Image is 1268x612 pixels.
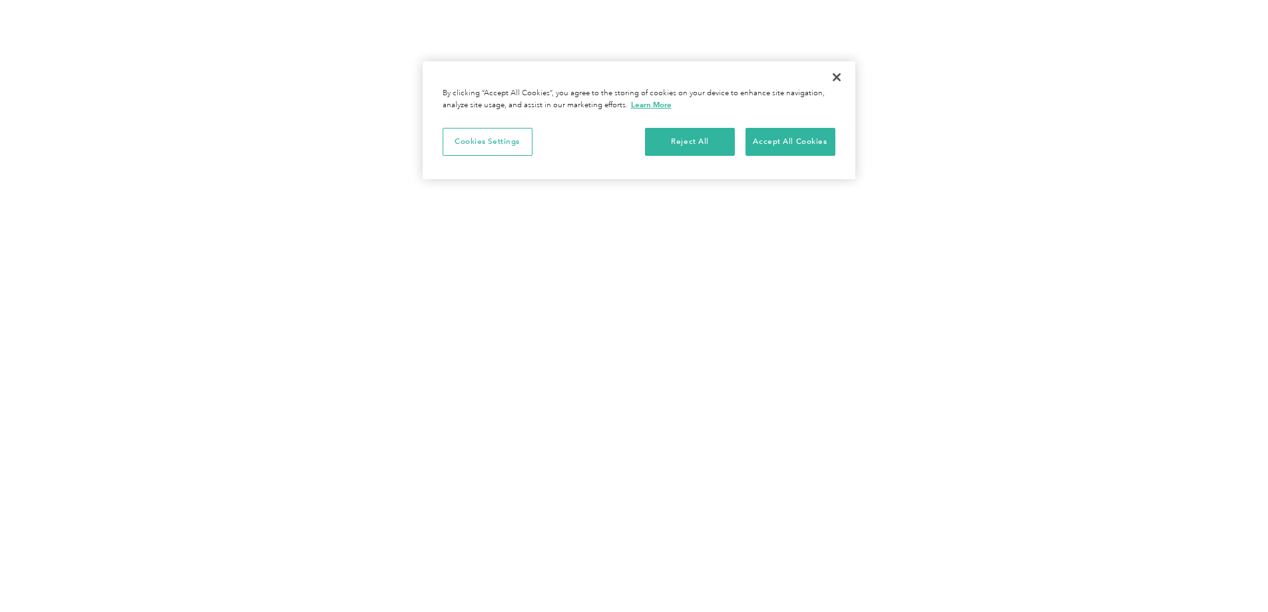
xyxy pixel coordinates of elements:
[443,88,835,111] div: By clicking “Accept All Cookies”, you agree to the storing of cookies on your device to enhance s...
[631,100,672,109] a: More information about your privacy, opens in a new tab
[645,128,735,156] button: Reject All
[423,61,855,179] div: Privacy
[423,61,855,179] div: Cookie banner
[822,63,851,92] button: Close
[745,128,835,156] button: Accept All Cookies
[443,128,532,156] button: Cookies Settings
